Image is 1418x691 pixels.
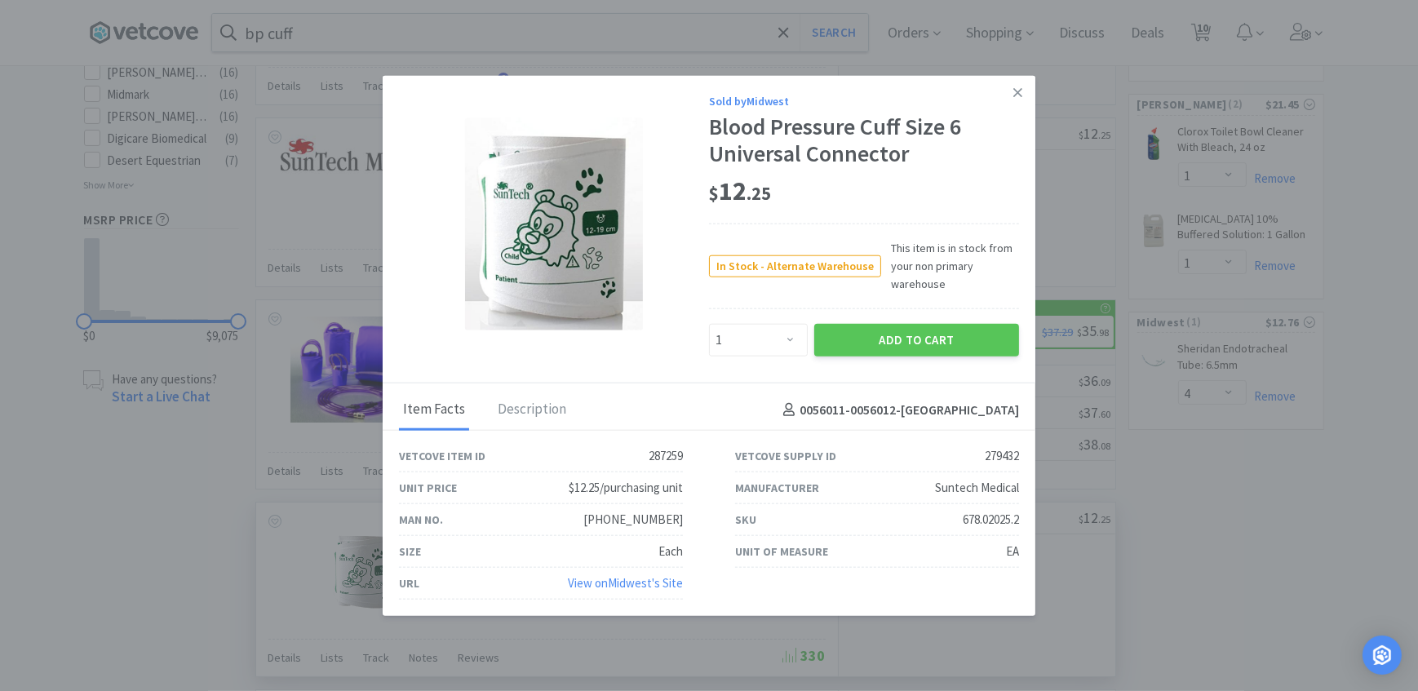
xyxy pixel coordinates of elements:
div: Vetcove Item ID [399,447,485,465]
span: 12 [709,175,771,207]
div: Sold by Midwest [709,91,1019,109]
div: Each [658,542,683,561]
div: Manufacturer [735,479,819,497]
button: Add to Cart [814,324,1019,357]
span: . 25 [747,182,771,205]
span: $ [709,182,719,205]
span: In Stock - Alternate Warehouse [710,255,880,276]
div: Description [494,390,570,431]
div: EA [1006,542,1019,561]
div: Man No. [399,511,443,529]
div: Unit Price [399,479,457,497]
div: Vetcove Supply ID [735,447,836,465]
div: Size [399,543,421,560]
div: Blood Pressure Cuff Size 6 Universal Connector [709,113,1019,168]
img: e594a451766e4633b69a0ec4d357fbf8_279432.jpeg [465,117,643,330]
div: SKU [735,511,756,529]
div: 279432 [985,446,1019,466]
div: Suntech Medical [935,478,1019,498]
div: Item Facts [399,390,469,431]
div: 678.02025.2 [963,510,1019,529]
div: [PHONE_NUMBER] [583,510,683,529]
a: View onMidwest's Site [568,575,683,591]
div: 287259 [649,446,683,466]
h4: 0056011-0056012 - [GEOGRAPHIC_DATA] [777,399,1019,420]
span: This item is in stock from your non primary warehouse [881,238,1019,293]
div: Unit of Measure [735,543,828,560]
div: Open Intercom Messenger [1363,636,1402,675]
div: URL [399,574,419,592]
div: $12.25/purchasing unit [569,478,683,498]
